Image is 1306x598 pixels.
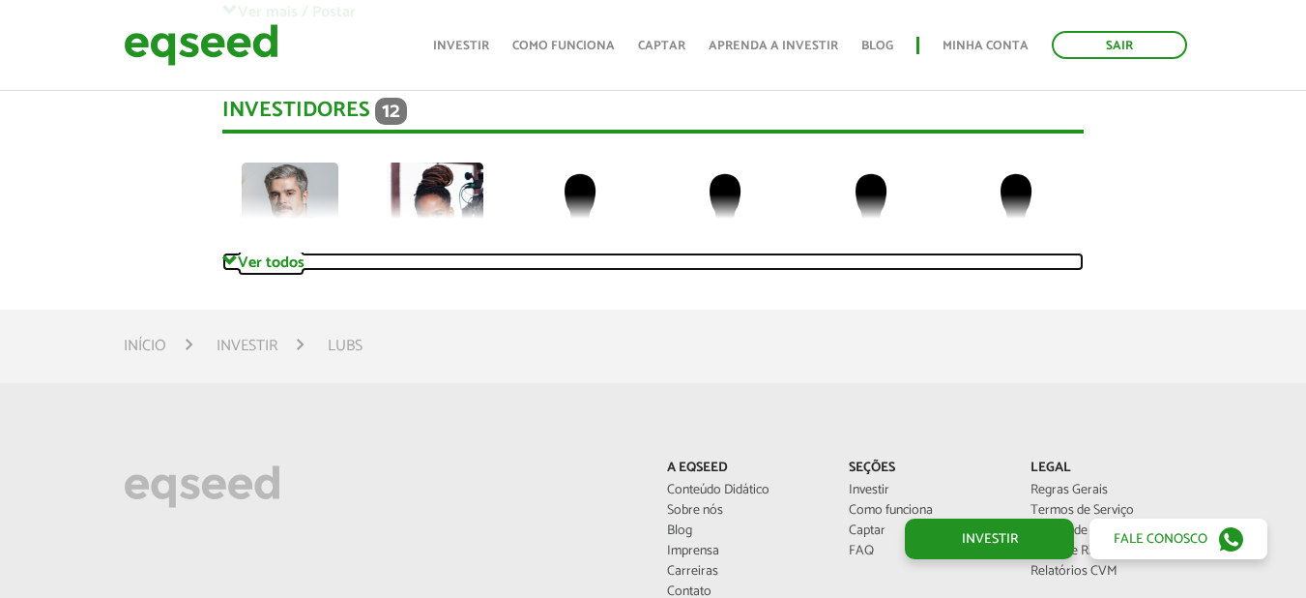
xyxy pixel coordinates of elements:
[861,40,893,52] a: Blog
[387,163,483,259] img: picture-90970-1668946421.jpg
[638,40,685,52] a: Captar
[328,333,363,359] li: Lubs
[375,98,407,125] span: 12
[667,565,820,579] a: Carreiras
[667,504,820,518] a: Sobre nós
[709,40,838,52] a: Aprenda a investir
[1089,519,1267,559] a: Fale conosco
[1030,461,1183,477] p: Legal
[1030,484,1183,497] a: Regras Gerais
[222,98,1084,134] div: Investidores
[667,484,820,497] a: Conteúdo Didático
[242,163,338,259] img: picture-123564-1758224931.png
[905,519,1074,559] a: Investir
[943,40,1029,52] a: Minha conta
[667,461,820,477] p: A EqSeed
[124,461,280,513] img: EqSeed Logo
[849,545,1001,558] a: FAQ
[217,339,277,354] a: Investir
[667,524,820,538] a: Blog
[667,545,820,558] a: Imprensa
[1052,31,1187,59] a: Sair
[222,253,1084,271] a: Ver todos
[849,524,1001,538] a: Captar
[823,163,919,259] img: default-user.png
[677,163,773,259] img: default-user.png
[433,40,489,52] a: Investir
[1030,565,1183,579] a: Relatórios CVM
[849,484,1001,497] a: Investir
[968,163,1064,259] img: default-user.png
[849,504,1001,518] a: Como funciona
[512,40,615,52] a: Como funciona
[849,461,1001,477] p: Seções
[124,19,278,71] img: EqSeed
[1030,504,1183,518] a: Termos de Serviço
[532,163,628,259] img: default-user.png
[124,339,166,354] a: Início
